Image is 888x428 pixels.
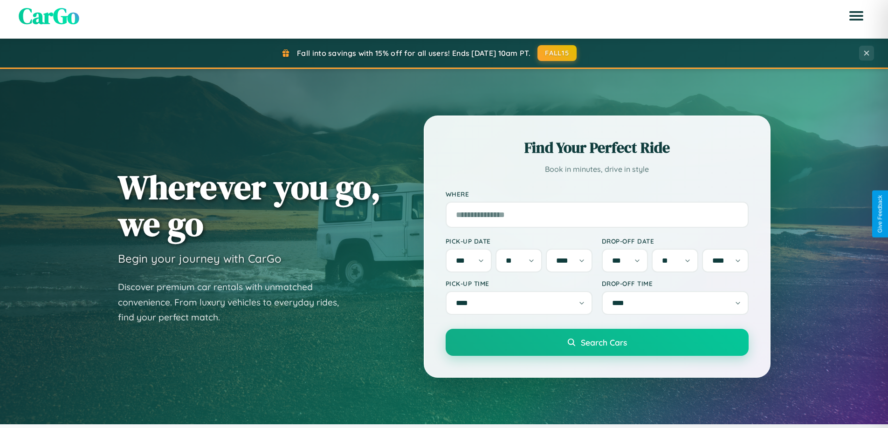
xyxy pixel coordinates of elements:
button: Search Cars [446,329,749,356]
h3: Begin your journey with CarGo [118,251,282,265]
label: Pick-up Time [446,279,592,287]
label: Drop-off Date [602,237,749,245]
p: Discover premium car rentals with unmatched convenience. From luxury vehicles to everyday rides, ... [118,279,351,325]
label: Pick-up Date [446,237,592,245]
div: Give Feedback [877,195,883,233]
button: FALL15 [537,45,577,61]
label: Where [446,190,749,198]
p: Book in minutes, drive in style [446,163,749,176]
h2: Find Your Perfect Ride [446,137,749,158]
span: Fall into savings with 15% off for all users! Ends [DATE] 10am PT. [297,48,530,58]
button: Open menu [843,3,869,29]
label: Drop-off Time [602,279,749,287]
span: Search Cars [581,337,627,347]
span: CarGo [19,0,79,31]
h1: Wherever you go, we go [118,169,381,242]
